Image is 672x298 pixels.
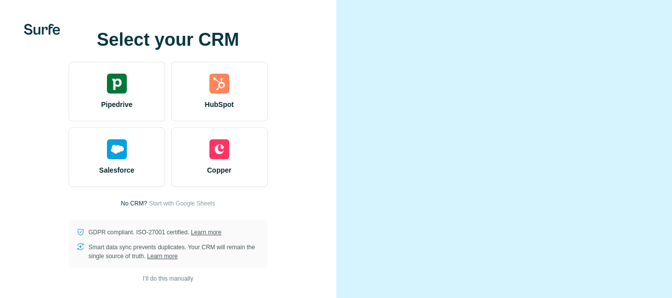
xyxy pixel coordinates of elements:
[99,165,134,175] span: Salesforce
[209,139,229,159] img: copper's logo
[89,228,221,237] p: GDPR compliant. ISO-27001 certified.
[69,30,268,50] h1: Select your CRM
[89,243,260,261] p: Smart data sync prevents duplicates. Your CRM will remain the single source of truth.
[209,74,229,94] img: hubspot's logo
[205,99,234,109] span: HubSpot
[101,99,132,109] span: Pipedrive
[107,139,127,159] img: salesforce's logo
[143,274,193,283] span: I’ll do this manually
[207,165,231,175] span: Copper
[24,24,60,35] img: Surfe's logo
[136,271,200,286] button: I’ll do this manually
[121,199,147,208] p: No CRM?
[147,253,178,260] a: Learn more
[149,199,215,208] button: Start with Google Sheets
[107,74,127,94] img: pipedrive's logo
[191,229,221,236] a: Learn more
